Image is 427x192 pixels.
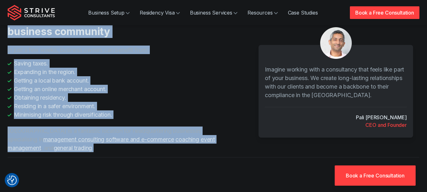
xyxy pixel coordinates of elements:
[185,6,242,19] a: Business Services
[8,68,224,76] li: Expanding in the region.
[335,165,416,186] a: Book a Free Consultation
[356,114,407,121] cite: Pali [PERSON_NAME]
[8,76,224,85] li: Getting a local bank account.
[7,176,17,185] img: Revisit consent button
[83,6,135,19] a: Business Setup
[8,46,224,54] p: In just a few weeks, business owners can benefit from:
[265,65,407,99] p: Imagine working with a consultancy that feels like part of your business. We create long-lasting ...
[8,127,224,152] p: [GEOGRAPHIC_DATA] is a fantastic location for headquartering businesses specialising in , , , , a...
[7,176,17,185] button: Consent Preferences
[320,27,352,59] img: Pali Banwait, CEO, Strive Consultants, Dubai, UAE
[8,102,224,110] li: Residing in a safer environment.
[8,5,55,21] img: Strive Consultants
[8,13,224,38] h2: Understanding the needs of [DATE] business community
[8,110,224,119] li: Minimising risk through diversification.
[242,6,283,19] a: Resources
[350,6,419,19] a: Book a Free Consultation
[106,136,174,143] a: software and e-commerce
[8,85,224,93] li: Getting an online merchant account.
[8,93,224,102] li: Obtaining residency.
[135,6,185,19] a: Residency Visa
[175,136,199,143] a: coaching
[365,121,407,129] div: CEO and Founder
[283,6,323,19] a: Case Studies
[54,145,92,151] a: general trading
[8,59,224,68] li: Saving taxes.
[43,136,105,143] a: management consulting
